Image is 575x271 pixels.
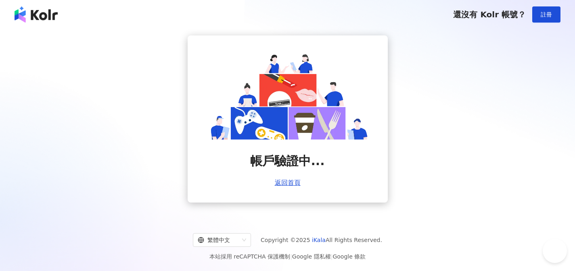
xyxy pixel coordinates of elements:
[312,237,326,243] a: iKala
[207,52,368,140] img: account is verifying
[331,253,333,260] span: |
[292,253,331,260] a: Google 隱私權
[290,253,292,260] span: |
[543,239,567,263] iframe: Help Scout Beacon - Open
[261,235,382,245] span: Copyright © 2025 All Rights Reserved.
[209,252,366,261] span: 本站採用 reCAPTCHA 保護機制
[198,234,239,246] div: 繁體中文
[250,153,324,170] span: 帳戶驗證中...
[15,6,58,23] img: logo
[275,179,301,186] a: 返回首頁
[532,6,560,23] button: 註冊
[541,11,552,18] span: 註冊
[453,10,526,19] span: 還沒有 Kolr 帳號？
[332,253,366,260] a: Google 條款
